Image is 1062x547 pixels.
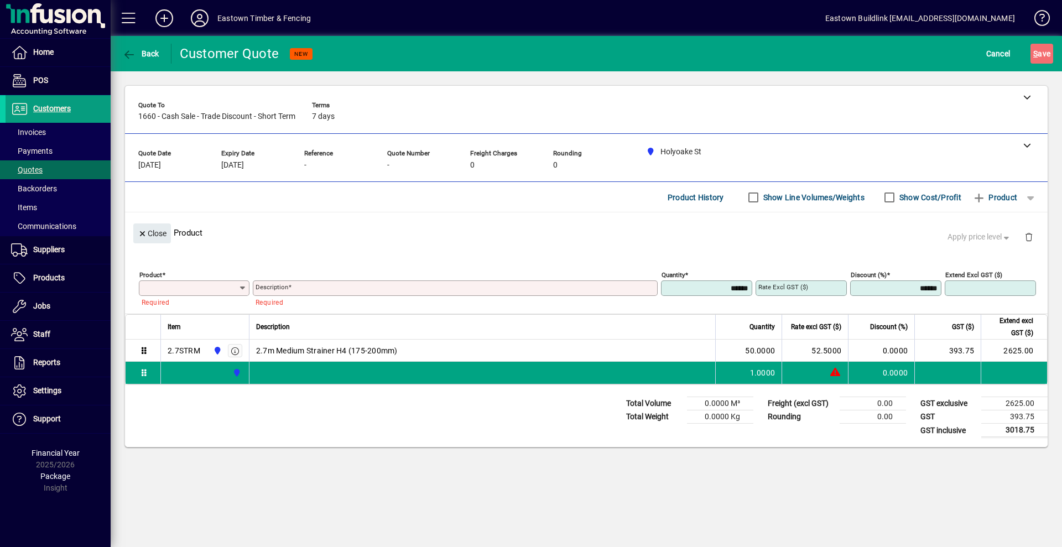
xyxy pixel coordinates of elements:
button: Close [133,223,171,243]
span: NEW [294,50,308,58]
a: Reports [6,349,111,377]
a: Communications [6,217,111,236]
span: Holyoake St [210,345,223,357]
a: Payments [6,142,111,160]
span: Product History [668,189,724,206]
span: [DATE] [221,161,244,170]
a: Items [6,198,111,217]
span: Staff [33,330,50,338]
mat-label: Description [256,283,288,291]
span: - [304,161,306,170]
td: GST exclusive [915,397,981,410]
button: Profile [182,8,217,28]
span: - [387,161,389,170]
td: GST inclusive [915,424,981,437]
a: POS [6,67,111,95]
td: 0.0000 M³ [687,397,753,410]
button: Product History [663,187,728,207]
span: Backorders [11,184,57,193]
td: Rounding [762,410,840,424]
button: Save [1030,44,1053,64]
span: Apply price level [948,231,1012,243]
span: Quantity [749,321,775,333]
a: Support [6,405,111,433]
span: S [1033,49,1038,58]
div: Eastown Buildlink [EMAIL_ADDRESS][DOMAIN_NAME] [825,9,1015,27]
a: Backorders [6,179,111,198]
button: Add [147,8,182,28]
td: 393.75 [914,340,981,362]
a: Home [6,39,111,66]
td: 393.75 [981,410,1048,424]
span: 7 days [312,112,335,121]
a: Jobs [6,293,111,320]
td: 0.0000 [848,340,914,362]
span: Support [33,414,61,423]
td: Total Volume [621,397,687,410]
span: Payments [11,147,53,155]
mat-error: Required [142,296,241,308]
div: 2.7STRM [168,345,200,356]
td: 0.0000 Kg [687,410,753,424]
a: Products [6,264,111,292]
button: Apply price level [943,227,1016,247]
span: Items [11,203,37,212]
td: Freight (excl GST) [762,397,840,410]
span: 0 [470,161,475,170]
span: 0 [553,161,558,170]
span: Cancel [986,45,1011,62]
span: Close [138,225,166,243]
span: Reports [33,358,60,367]
a: Staff [6,321,111,348]
span: Jobs [33,301,50,310]
a: Settings [6,377,111,405]
td: 2625.00 [981,397,1048,410]
a: Suppliers [6,236,111,264]
div: Product [125,212,1048,253]
span: 1660 - Cash Sale - Trade Discount - Short Term [138,112,295,121]
span: Communications [11,222,76,231]
mat-label: Extend excl GST ($) [945,271,1002,279]
span: 2.7m Medium Strainer H4 (175-200mm) [256,345,398,356]
span: Products [33,273,65,282]
label: Show Cost/Profit [897,192,961,203]
span: Home [33,48,54,56]
span: 50.0000 [745,345,775,356]
td: 0.0000 [848,362,914,384]
td: Total Weight [621,410,687,424]
span: Package [40,472,70,481]
button: Back [119,44,162,64]
span: 1.0000 [750,367,775,378]
mat-label: Quantity [662,271,685,279]
span: Settings [33,386,61,395]
app-page-header-button: Close [131,228,174,238]
span: Rate excl GST ($) [791,321,841,333]
mat-label: Rate excl GST ($) [758,283,808,291]
td: GST [915,410,981,424]
span: GST ($) [952,321,974,333]
app-page-header-button: Back [111,44,171,64]
td: 3018.75 [981,424,1048,437]
a: Quotes [6,160,111,179]
span: Customers [33,104,71,113]
span: Invoices [11,128,46,137]
span: Extend excl GST ($) [988,315,1033,339]
div: 52.5000 [789,345,841,356]
span: Quotes [11,165,43,174]
span: Financial Year [32,449,80,457]
span: Description [256,321,290,333]
span: POS [33,76,48,85]
button: Cancel [983,44,1013,64]
span: Back [122,49,159,58]
div: Eastown Timber & Fencing [217,9,311,27]
mat-error: Required [256,296,649,308]
span: Holyoake St [230,367,242,379]
span: Discount (%) [870,321,908,333]
td: 0.00 [840,410,906,424]
mat-label: Product [139,271,162,279]
app-page-header-button: Delete [1016,232,1042,242]
span: ave [1033,45,1050,62]
span: [DATE] [138,161,161,170]
button: Delete [1016,223,1042,250]
mat-label: Discount (%) [851,271,887,279]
